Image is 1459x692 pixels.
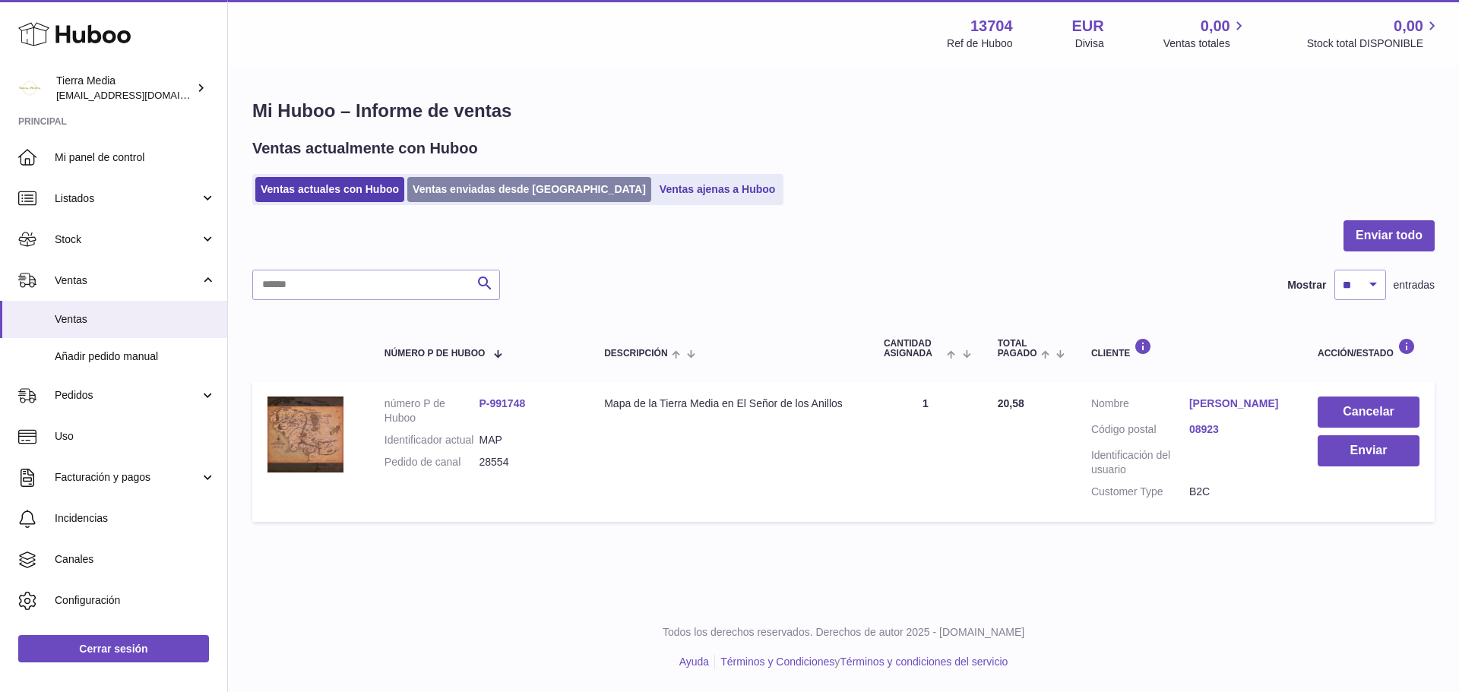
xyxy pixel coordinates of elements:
[970,16,1013,36] strong: 13704
[679,656,709,668] a: Ayuda
[240,625,1447,640] p: Todos los derechos reservados. Derechos de autor 2025 - [DOMAIN_NAME]
[1091,397,1189,415] dt: Nombre
[1307,36,1441,51] span: Stock total DISPONIBLE
[55,429,216,444] span: Uso
[55,388,200,403] span: Pedidos
[1287,278,1326,292] label: Mostrar
[715,655,1008,669] li: y
[385,455,479,469] dt: Pedido de canal
[1189,422,1287,437] a: 08923
[55,552,216,567] span: Canales
[252,138,478,159] h2: Ventas actualmente con Huboo
[840,656,1008,668] a: Términos y condiciones del servicio
[385,433,479,447] dt: Identificador actual
[1307,16,1441,51] a: 0,00 Stock total DISPONIBLE
[1201,16,1230,36] span: 0,00
[1189,397,1287,411] a: [PERSON_NAME]
[55,312,216,327] span: Ventas
[267,397,343,472] img: mapa-tierra-media-16.jpg
[479,455,574,469] dd: 28554
[55,349,216,364] span: Añadir pedido manual
[385,397,479,425] dt: número P de Huboo
[479,397,526,409] a: P-991748
[654,177,781,202] a: Ventas ajenas a Huboo
[255,177,404,202] a: Ventas actuales con Huboo
[1072,16,1104,36] strong: EUR
[479,433,574,447] dd: MAP
[18,635,209,662] a: Cerrar sesión
[407,177,651,202] a: Ventas enviadas desde [GEOGRAPHIC_DATA]
[55,232,200,247] span: Stock
[1394,278,1435,292] span: entradas
[998,339,1037,359] span: Total pagado
[1091,485,1189,499] dt: Customer Type
[1091,448,1189,477] dt: Identificación del usuario
[1394,16,1423,36] span: 0,00
[55,191,200,206] span: Listados
[1163,16,1248,51] a: 0,00 Ventas totales
[1318,338,1419,359] div: Acción/Estado
[1091,422,1189,441] dt: Código postal
[18,77,41,100] img: internalAdmin-13704@internal.huboo.com
[56,74,193,103] div: Tierra Media
[720,656,834,668] a: Términos y Condiciones
[1075,36,1104,51] div: Divisa
[1163,36,1248,51] span: Ventas totales
[55,150,216,165] span: Mi panel de control
[55,593,216,608] span: Configuración
[998,397,1024,409] span: 20,58
[884,339,944,359] span: Cantidad ASIGNADA
[947,36,1012,51] div: Ref de Huboo
[1189,485,1287,499] dd: B2C
[604,397,853,411] div: Mapa de la Tierra Media en El Señor de los Anillos
[55,273,200,288] span: Ventas
[1318,435,1419,466] button: Enviar
[56,89,223,101] span: [EMAIL_ADDRESS][DOMAIN_NAME]
[1091,338,1287,359] div: Cliente
[55,511,216,526] span: Incidencias
[55,470,200,485] span: Facturación y pagos
[604,349,667,359] span: Descripción
[1343,220,1435,251] button: Enviar todo
[252,99,1435,123] h1: Mi Huboo – Informe de ventas
[385,349,485,359] span: número P de Huboo
[1318,397,1419,428] button: Cancelar
[869,381,983,521] td: 1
